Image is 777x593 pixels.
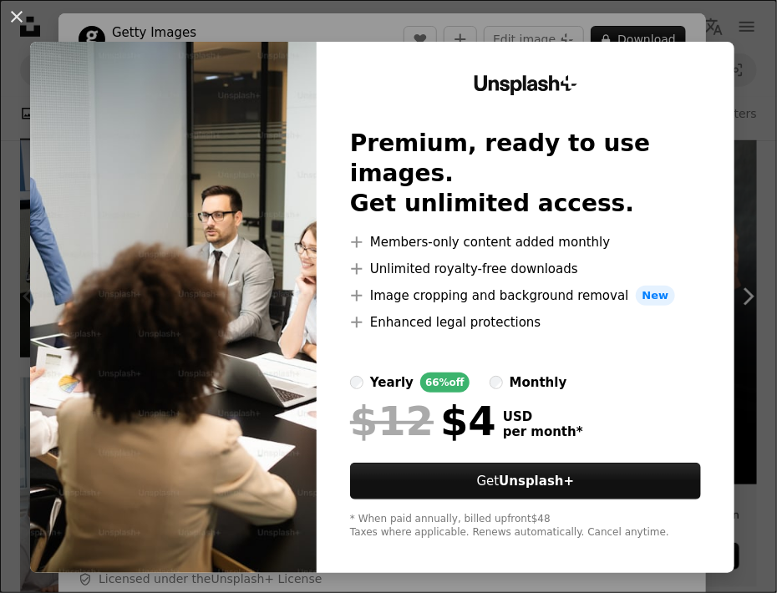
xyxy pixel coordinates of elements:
li: Unlimited royalty-free downloads [350,259,701,279]
div: yearly [370,373,414,393]
input: yearly66%off [350,376,363,389]
li: Enhanced legal protections [350,312,701,332]
div: * When paid annually, billed upfront $48 Taxes where applicable. Renews automatically. Cancel any... [350,513,701,540]
div: 66% off [420,373,470,393]
h2: Premium, ready to use images. Get unlimited access. [350,129,701,219]
div: monthly [510,373,567,393]
span: New [636,286,676,306]
span: per month * [503,424,583,439]
div: $4 [350,399,496,443]
span: $12 [350,399,434,443]
button: GetUnsplash+ [350,463,701,499]
span: USD [503,409,583,424]
li: Image cropping and background removal [350,286,701,306]
input: monthly [490,376,503,389]
strong: Unsplash+ [499,474,574,489]
li: Members-only content added monthly [350,232,701,252]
